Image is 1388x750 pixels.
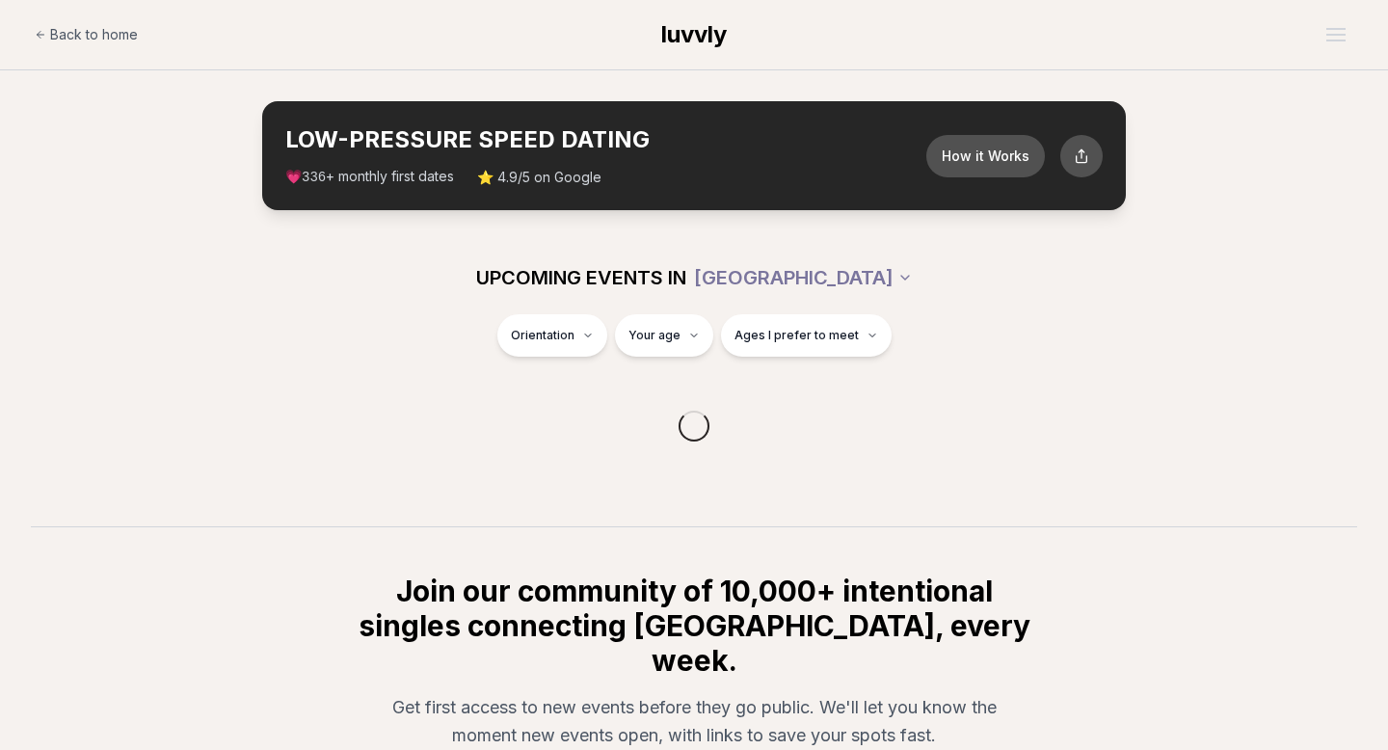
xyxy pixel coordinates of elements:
p: Get first access to new events before they go public. We'll let you know the moment new events op... [370,693,1018,750]
h2: Join our community of 10,000+ intentional singles connecting [GEOGRAPHIC_DATA], every week. [355,574,1033,678]
button: Orientation [497,314,607,357]
a: luvvly [661,19,727,50]
span: 💗 + monthly first dates [285,167,454,187]
span: ⭐ 4.9/5 on Google [477,168,601,187]
span: Orientation [511,328,574,343]
span: Ages I prefer to meet [734,328,859,343]
button: Ages I prefer to meet [721,314,892,357]
a: Back to home [35,15,138,54]
button: How it Works [926,135,1045,177]
span: 336 [302,170,326,185]
span: Your age [628,328,681,343]
span: Back to home [50,25,138,44]
button: Open menu [1319,20,1353,49]
span: luvvly [661,20,727,48]
h2: LOW-PRESSURE SPEED DATING [285,124,926,155]
button: [GEOGRAPHIC_DATA] [694,256,913,299]
span: UPCOMING EVENTS IN [476,264,686,291]
button: Your age [615,314,713,357]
